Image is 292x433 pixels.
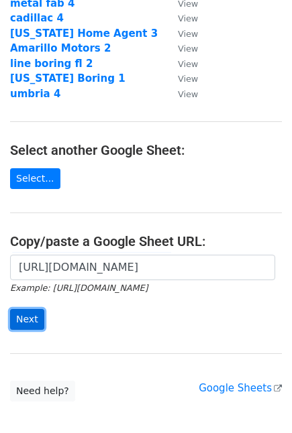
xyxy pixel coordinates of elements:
[10,27,158,40] a: [US_STATE] Home Agent 3
[164,42,198,54] a: View
[164,88,198,100] a: View
[10,283,148,293] small: Example: [URL][DOMAIN_NAME]
[10,12,64,24] a: cadillac 4
[178,13,198,23] small: View
[10,42,111,54] a: Amarillo Motors 2
[10,255,275,280] input: Paste your Google Sheet URL here
[199,382,282,394] a: Google Sheets
[164,72,198,84] a: View
[10,58,93,70] a: line boring fl 2
[10,168,60,189] a: Select...
[225,369,292,433] iframe: Chat Widget
[10,381,75,401] a: Need help?
[10,233,282,249] h4: Copy/paste a Google Sheet URL:
[178,89,198,99] small: View
[10,72,126,84] a: [US_STATE] Boring 1
[178,44,198,54] small: View
[10,309,44,330] input: Next
[178,74,198,84] small: View
[164,58,198,70] a: View
[10,88,60,100] a: umbria 4
[178,29,198,39] small: View
[10,142,282,158] h4: Select another Google Sheet:
[164,27,198,40] a: View
[164,12,198,24] a: View
[178,59,198,69] small: View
